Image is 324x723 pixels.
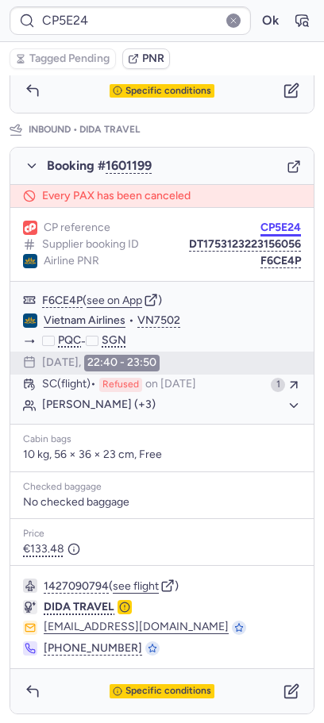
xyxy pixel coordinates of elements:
div: ( ) [42,293,301,307]
span: Airline PNR [44,255,99,267]
button: VN7502 [137,314,180,327]
p: 10 kg, 56 × 36 × 23 cm, Free [23,448,301,462]
button: F6CE4P [42,294,83,307]
div: [DATE], [42,355,160,371]
div: Cabin bags [23,434,301,445]
span: Refused [99,378,142,392]
p: Inbound • [29,123,141,137]
button: [PERSON_NAME] (+3) [42,398,301,413]
button: 1427090794 [44,580,109,593]
figure: VN airline logo [23,313,37,328]
button: Specific conditions [52,84,272,98]
figure: VN airline logo [23,254,37,268]
button: see on App [87,294,142,307]
span: PNR [142,52,164,65]
span: SC (flight) [42,378,96,392]
span: Specific conditions [125,86,211,97]
button: F6CE4P [260,255,301,267]
figure: 1L airline logo [23,221,37,235]
button: 1601199 [106,159,152,173]
span: Specific conditions [125,686,211,697]
button: see flight [113,580,159,593]
div: No checked baggage [23,496,301,509]
button: [EMAIL_ADDRESS][DOMAIN_NAME] [44,621,229,635]
input: PNR Reference [10,6,251,35]
span: Booking # [47,159,152,173]
button: PNR [122,48,170,69]
button: [PHONE_NUMBER] [44,641,142,656]
button: Ok [257,8,283,33]
button: Tagged Pending [10,48,116,69]
div: 1 [271,378,285,392]
span: Tagged Pending [29,52,110,65]
button: CP5E24 [260,221,301,234]
span: Supplier booking ID [42,238,139,251]
span: DIDA TRAVEL [44,600,114,613]
div: Checked baggage [23,482,301,493]
button: Specific conditions [52,684,272,698]
span: on [DATE] [145,378,196,392]
button: SC(flight)Refusedon [DATE]1 [10,375,314,395]
div: Price [23,529,301,540]
a: Vietnam Airlines [44,313,125,328]
span: SGN [102,334,126,347]
span: Every PAX has been canceled [42,190,191,202]
span: CP reference [44,221,110,234]
span: €133.48 [23,543,80,556]
div: ( ) [44,579,301,593]
button: DT1753123223156056 [189,238,301,251]
div: - [42,334,301,348]
span: PQC [58,334,81,347]
time: 22:40 - 23:50 [84,355,160,371]
span: DIDA TRAVEL [78,123,141,137]
div: • [44,313,301,328]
